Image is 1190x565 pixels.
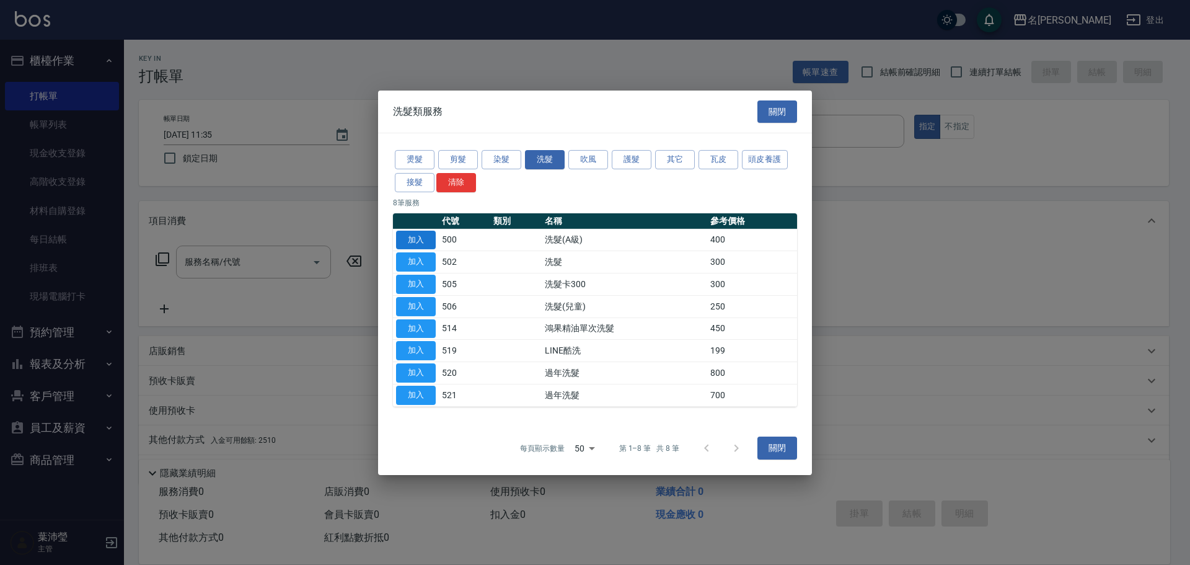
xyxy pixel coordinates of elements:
[707,318,797,340] td: 450
[619,443,679,454] p: 第 1–8 筆 共 8 筆
[396,230,436,249] button: 加入
[612,150,651,169] button: 護髮
[520,443,565,454] p: 每頁顯示數量
[396,341,436,360] button: 加入
[542,213,707,229] th: 名稱
[707,362,797,384] td: 800
[542,318,707,340] td: 鴻果精油單次洗髮
[707,273,797,295] td: 300
[396,363,436,383] button: 加入
[757,100,797,123] button: 關閉
[542,251,707,274] td: 洗髮
[436,173,476,192] button: 清除
[396,386,436,405] button: 加入
[438,150,478,169] button: 剪髮
[439,251,490,274] td: 502
[542,362,707,384] td: 過年洗髮
[707,384,797,406] td: 700
[707,295,797,318] td: 250
[655,150,695,169] button: 其它
[742,150,788,169] button: 頭皮養護
[707,340,797,362] td: 199
[439,273,490,295] td: 505
[542,273,707,295] td: 洗髮卡300
[482,150,521,169] button: 染髮
[439,229,490,251] td: 500
[542,229,707,251] td: 洗髮(A級)
[395,150,434,169] button: 燙髮
[439,362,490,384] td: 520
[542,340,707,362] td: LINE酷洗
[707,213,797,229] th: 參考價格
[393,105,443,118] span: 洗髮類服務
[699,150,738,169] button: 瓦皮
[396,252,436,272] button: 加入
[707,229,797,251] td: 400
[570,431,599,465] div: 50
[439,295,490,318] td: 506
[439,213,490,229] th: 代號
[439,384,490,406] td: 521
[568,150,608,169] button: 吹風
[396,319,436,338] button: 加入
[439,318,490,340] td: 514
[542,384,707,406] td: 過年洗髮
[395,173,434,192] button: 接髮
[757,437,797,460] button: 關閉
[525,150,565,169] button: 洗髮
[707,251,797,274] td: 300
[396,297,436,316] button: 加入
[396,275,436,294] button: 加入
[439,340,490,362] td: 519
[490,213,542,229] th: 類別
[393,197,797,208] p: 8 筆服務
[542,295,707,318] td: 洗髮(兒童)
